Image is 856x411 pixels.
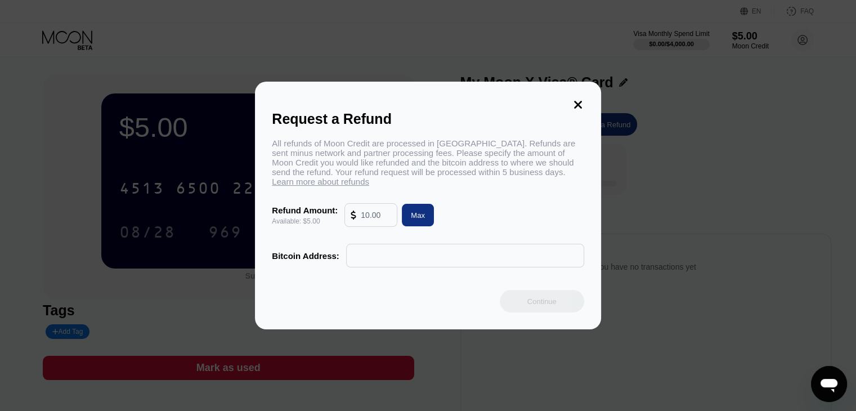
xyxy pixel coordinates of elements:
[272,139,584,186] div: All refunds of Moon Credit are processed in [GEOGRAPHIC_DATA]. Refunds are sent minus network and...
[272,251,339,261] div: Bitcoin Address:
[411,211,425,220] div: Max
[397,204,434,226] div: Max
[272,217,338,225] div: Available: $5.00
[272,111,584,127] div: Request a Refund
[272,205,338,215] div: Refund Amount:
[272,177,369,186] span: Learn more about refunds
[361,204,391,226] input: 10.00
[811,366,847,402] iframe: Button to launch messaging window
